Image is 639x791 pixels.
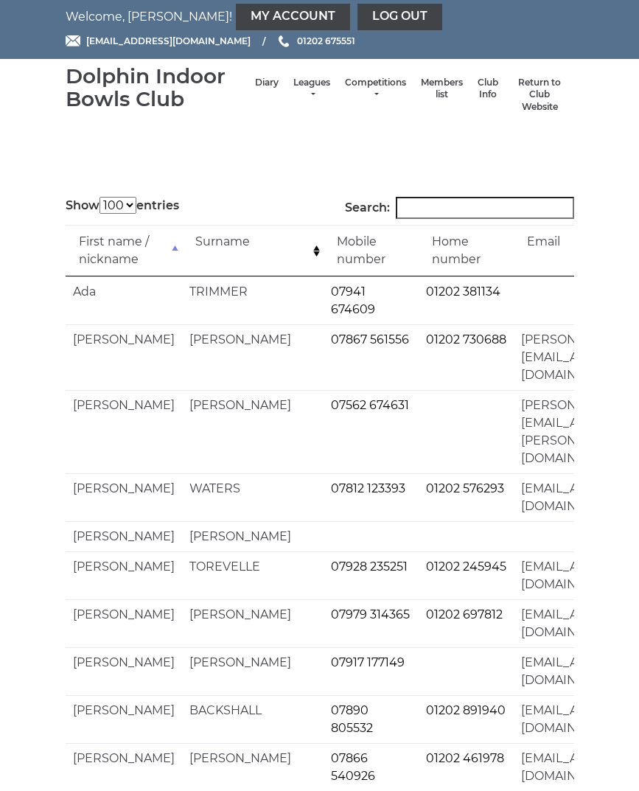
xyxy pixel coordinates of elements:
a: 07812 123393 [331,481,405,495]
a: Competitions [345,77,406,101]
a: 01202 697812 [426,607,503,621]
a: 07562 674631 [331,398,409,412]
a: 07866 540926 [331,751,375,783]
a: Members list [421,77,463,101]
a: Diary [255,77,279,89]
td: [PERSON_NAME] [66,390,182,473]
td: Mobile number [324,225,419,276]
a: Club Info [478,77,498,101]
a: 07979 314365 [331,607,410,621]
a: Phone us 01202 675551 [276,34,355,48]
img: Phone us [279,35,289,47]
a: 07867 561556 [331,332,409,346]
td: WATERS [182,473,324,521]
td: [PERSON_NAME] [66,695,182,743]
a: Log out [357,4,442,30]
td: [PERSON_NAME] [66,599,182,647]
td: First name / nickname: activate to sort column descending [66,225,182,276]
td: Surname: activate to sort column ascending [182,225,324,276]
a: Email [EMAIL_ADDRESS][DOMAIN_NAME] [66,34,251,48]
a: 07917 177149 [331,655,405,669]
select: Showentries [99,197,136,214]
td: [PERSON_NAME] [66,743,182,791]
a: Return to Club Website [513,77,566,114]
a: 01202 891940 [426,703,506,717]
span: [EMAIL_ADDRESS][DOMAIN_NAME] [86,35,251,46]
td: BACKSHALL [182,695,324,743]
div: Dolphin Indoor Bowls Club [66,65,248,111]
a: 01202 381134 [426,285,500,299]
a: 01202 576293 [426,481,504,495]
td: [PERSON_NAME] [182,521,324,551]
span: 01202 675551 [297,35,355,46]
td: Ada [66,276,182,324]
td: [PERSON_NAME] [182,647,324,695]
td: TRIMMER [182,276,324,324]
label: Show entries [66,197,179,215]
label: Search: [345,197,574,219]
td: [PERSON_NAME] [182,599,324,647]
td: [PERSON_NAME] [66,647,182,695]
input: Search: [396,197,574,219]
a: Leagues [293,77,330,101]
a: My Account [236,4,350,30]
a: 07890 805532 [331,703,373,735]
td: [PERSON_NAME] [66,551,182,599]
td: TOREVELLE [182,551,324,599]
a: 07941 674609 [331,285,375,316]
td: [PERSON_NAME] [66,521,182,551]
a: 01202 245945 [426,560,506,574]
a: 01202 461978 [426,751,504,765]
td: [PERSON_NAME] [66,324,182,390]
a: 07928 235251 [331,560,408,574]
td: [PERSON_NAME] [66,473,182,521]
a: 01202 730688 [426,332,506,346]
nav: Welcome, [PERSON_NAME]! [66,4,574,30]
td: [PERSON_NAME] [182,324,324,390]
td: [PERSON_NAME] [182,390,324,473]
td: [PERSON_NAME] [182,743,324,791]
img: Email [66,35,80,46]
td: Home number [419,225,514,276]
